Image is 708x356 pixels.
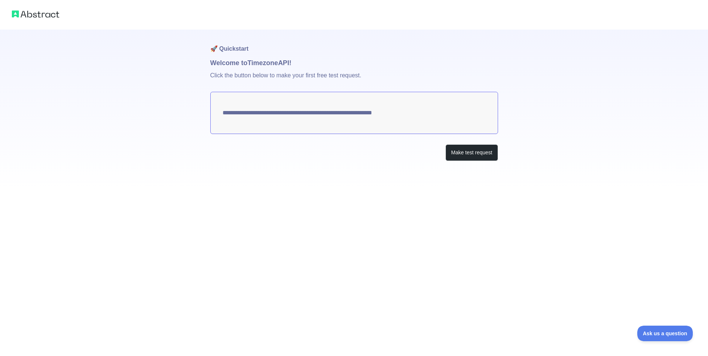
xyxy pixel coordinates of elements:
iframe: Toggle Customer Support [637,326,693,341]
p: Click the button below to make your first free test request. [210,68,498,92]
h1: Welcome to Timezone API! [210,58,498,68]
button: Make test request [445,144,498,161]
img: Abstract logo [12,9,59,19]
h1: 🚀 Quickstart [210,30,498,58]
